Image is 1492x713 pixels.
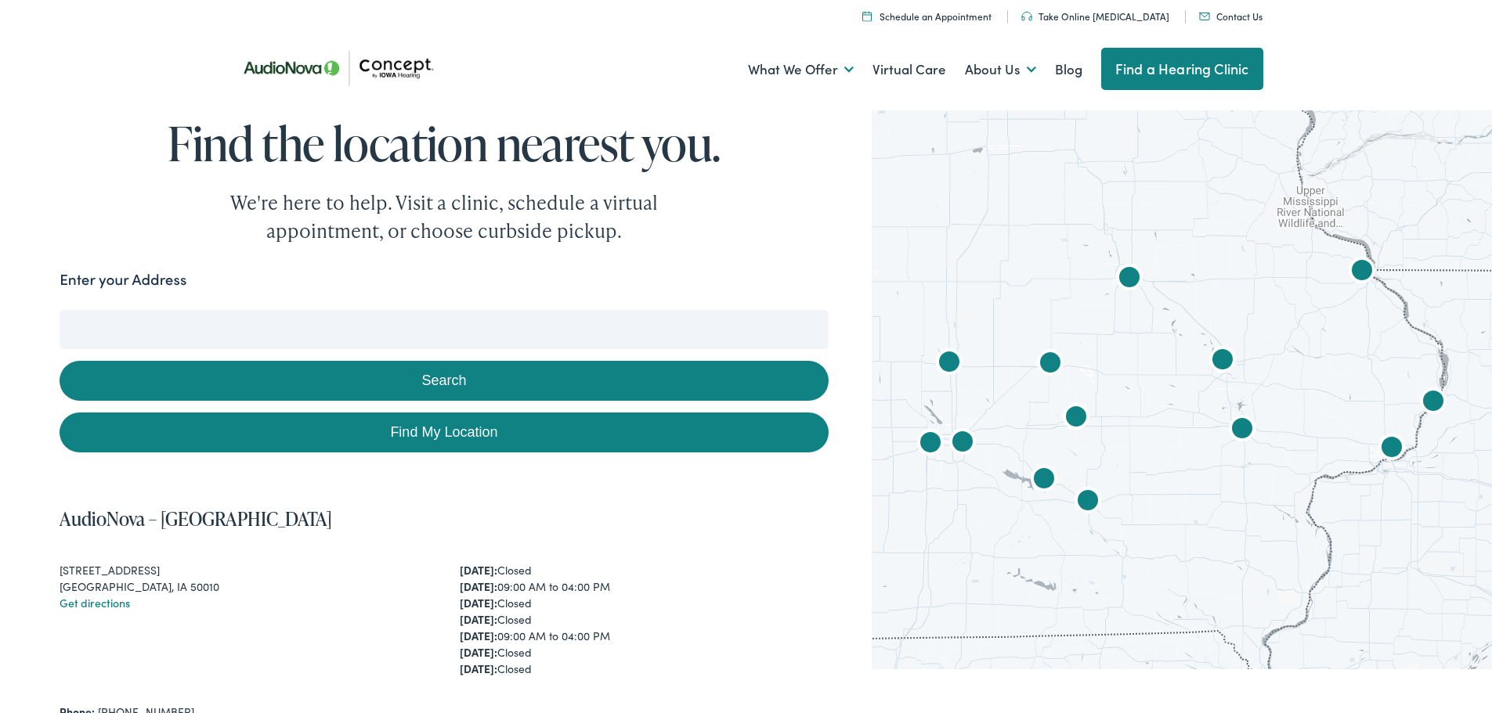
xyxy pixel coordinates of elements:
[60,117,828,169] h1: Find the location nearest you.
[862,9,992,23] a: Schedule an Appointment
[60,412,828,452] a: Find My Location
[460,628,497,643] strong: [DATE]:
[60,310,828,349] input: Enter your address or zip code
[60,595,130,610] a: Get directions
[1204,343,1241,380] div: AudioNova
[748,41,854,99] a: What We Offer
[930,345,968,383] div: Concept by Iowa Hearing by AudioNova
[1414,384,1452,422] div: AudioNova
[460,661,497,676] strong: [DATE]:
[460,611,497,627] strong: [DATE]:
[1101,48,1263,90] a: Find a Hearing Clinic
[60,506,332,531] a: AudioNova – [GEOGRAPHIC_DATA]
[60,361,828,401] button: Search
[1373,430,1411,468] div: AudioNova
[1111,261,1148,298] div: AudioNova
[912,426,949,463] div: AudioNova
[1031,346,1069,384] div: AudioNova
[1199,13,1210,20] img: utility icon
[460,644,497,660] strong: [DATE]:
[60,562,428,578] div: [STREET_ADDRESS]
[1025,462,1063,499] div: Concept by Iowa Hearing by AudioNova
[60,578,428,595] div: [GEOGRAPHIC_DATA], IA 50010
[965,41,1036,99] a: About Us
[460,562,497,578] strong: [DATE]:
[872,41,946,99] a: Virtual Care
[193,189,695,245] div: We're here to help. Visit a clinic, schedule a virtual appointment, or choose curbside pickup.
[1343,254,1381,291] div: Concept by Iowa Hearing by AudioNova
[1021,12,1032,21] img: utility icon
[1021,9,1169,23] a: Take Online [MEDICAL_DATA]
[944,425,981,463] div: AudioNova
[1199,9,1263,23] a: Contact Us
[1069,484,1107,521] div: Concept by Iowa Hearing by AudioNova
[60,268,186,291] label: Enter your Address
[460,595,497,610] strong: [DATE]:
[460,562,829,677] div: Closed 09:00 AM to 04:00 PM Closed Closed 09:00 AM to 04:00 PM Closed Closed
[1055,41,1082,99] a: Blog
[1057,400,1095,438] div: Concept by Iowa Hearing by AudioNova
[460,578,497,594] strong: [DATE]:
[862,11,872,21] img: A calendar icon to schedule an appointment at Concept by Iowa Hearing.
[1223,412,1261,449] div: AudioNova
